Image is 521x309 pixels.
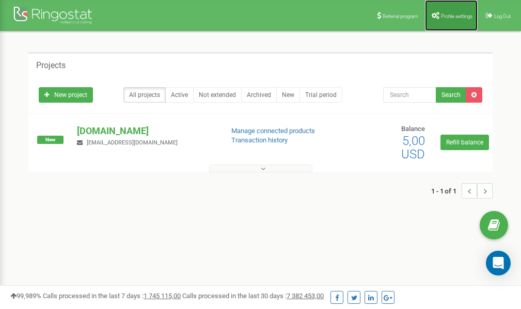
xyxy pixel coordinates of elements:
[440,135,489,150] a: Refill balance
[231,136,288,144] a: Transaction history
[87,139,178,146] span: [EMAIL_ADDRESS][DOMAIN_NAME]
[436,87,466,103] button: Search
[231,127,315,135] a: Manage connected products
[193,87,242,103] a: Not extended
[241,87,277,103] a: Archived
[287,292,324,300] u: 7 382 453,00
[37,136,64,144] span: New
[123,87,166,103] a: All projects
[431,173,493,209] nav: ...
[43,292,181,300] span: Calls processed in the last 7 days :
[401,134,425,161] span: 5,00 USD
[10,292,41,300] span: 99,989%
[383,13,418,19] span: Referral program
[401,125,425,133] span: Balance
[441,13,472,19] span: Profile settings
[276,87,300,103] a: New
[486,251,511,275] div: Open Intercom Messenger
[182,292,324,300] span: Calls processed in the last 30 days :
[144,292,181,300] u: 1 745 115,00
[165,87,194,103] a: Active
[494,13,511,19] span: Log Out
[431,183,462,199] span: 1 - 1 of 1
[299,87,342,103] a: Trial period
[36,61,66,70] h5: Projects
[39,87,93,103] a: New project
[383,87,436,103] input: Search
[77,124,214,138] p: [DOMAIN_NAME]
